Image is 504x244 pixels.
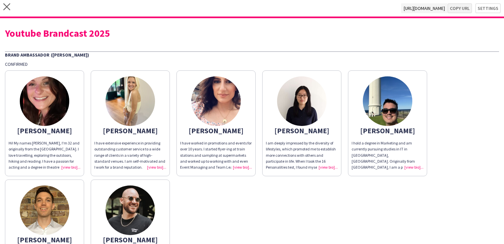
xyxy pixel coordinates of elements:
[277,76,327,126] img: thumb-661605888d492.jpg
[20,76,69,126] img: thumb-67bc0d12a21f1.jpg
[9,140,80,170] div: Hi! My names [PERSON_NAME], I'm 32 and originally from the [GEOGRAPHIC_DATA]. I love travelling, ...
[352,128,424,134] div: [PERSON_NAME]
[94,128,166,134] div: [PERSON_NAME]
[180,128,252,134] div: [PERSON_NAME]
[106,185,155,235] img: thumb-6811dc8828361.jpeg
[94,237,166,243] div: [PERSON_NAME]
[9,237,80,243] div: [PERSON_NAME]
[106,76,155,126] img: thumb-62eb7df9060a6.jpg
[5,51,499,58] div: Brand Ambassador ([PERSON_NAME])
[363,76,412,126] img: thumb-6803818ec37fa.jpeg
[20,185,69,235] img: thumb-1649385450624f9fea84920.png
[352,140,424,170] div: I hold a degree in Marketing and am currently pursuing studies in IT in [GEOGRAPHIC_DATA], [GEOGR...
[401,3,448,13] span: [URL][DOMAIN_NAME]
[266,140,338,170] div: I am deeply impressed by the diversity of lifestyles, which promoted me to establish more connect...
[5,61,499,67] div: Confirmed
[448,3,472,13] button: Copy url
[5,28,499,38] div: Youtube Brandcast 2025
[94,141,165,170] span: I have extensive experience in providing outstanding customer service to a wide range of clients ...
[180,140,252,170] div: I have worked in promotions and events for over 10 years. I started flyer-ing at train stations a...
[266,128,338,134] div: [PERSON_NAME]
[9,128,80,134] div: [PERSON_NAME]
[191,76,241,126] img: thumb-5e5f2f07e33a2.jpeg
[475,3,501,13] button: Settings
